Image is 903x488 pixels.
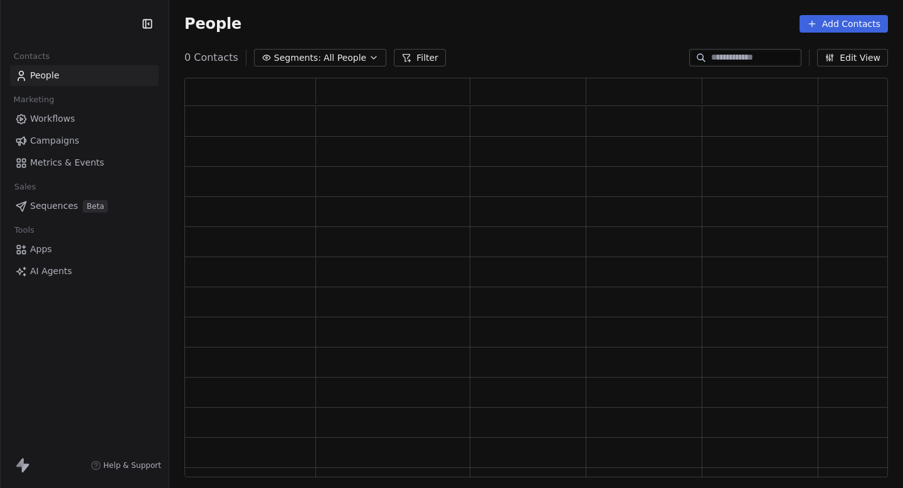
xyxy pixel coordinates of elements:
span: Segments: [274,51,321,65]
a: Campaigns [10,130,159,151]
a: Workflows [10,109,159,129]
span: Metrics & Events [30,156,104,169]
a: SequencesBeta [10,196,159,216]
span: Campaigns [30,134,79,147]
a: People [10,65,159,86]
button: Edit View [817,49,888,66]
span: All People [324,51,366,65]
span: Marketing [8,90,60,109]
span: Apps [30,243,52,256]
button: Add Contacts [800,15,888,33]
a: AI Agents [10,261,159,282]
span: Beta [83,200,108,213]
span: Sequences [30,199,78,213]
span: Help & Support [103,460,161,470]
span: Tools [9,221,40,240]
button: Filter [394,49,446,66]
span: Workflows [30,112,75,125]
a: Metrics & Events [10,152,159,173]
a: Apps [10,239,159,260]
span: 0 Contacts [184,50,238,65]
span: Contacts [8,47,55,66]
span: People [184,14,241,33]
span: People [30,69,60,82]
a: Help & Support [91,460,161,470]
span: AI Agents [30,265,72,278]
span: Sales [9,178,41,196]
